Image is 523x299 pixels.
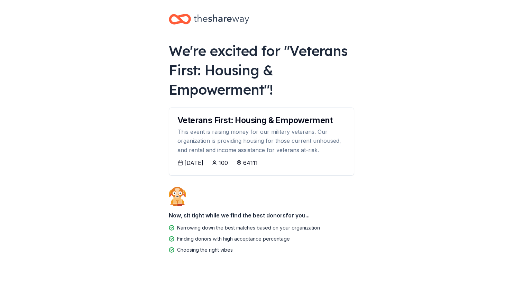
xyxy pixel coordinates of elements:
div: This event is raising money for our military veterans. Our organization is providing housing for ... [177,127,346,155]
div: Veterans First: Housing & Empowerment [177,116,346,124]
div: 100 [219,159,228,167]
div: We're excited for " Veterans First: Housing & Empowerment "! [169,41,354,99]
div: [DATE] [184,159,203,167]
div: 64111 [243,159,258,167]
div: Choosing the right vibes [177,246,233,254]
div: Finding donors with high acceptance percentage [177,235,290,243]
div: Now, sit tight while we find the best donors for you... [169,208,354,222]
div: Narrowing down the best matches based on your organization [177,224,320,232]
img: Dog waiting patiently [169,187,186,205]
